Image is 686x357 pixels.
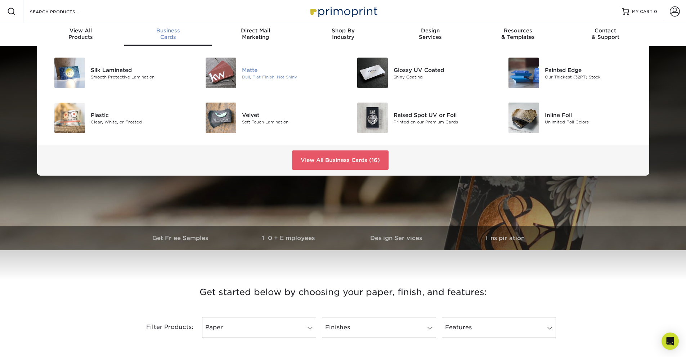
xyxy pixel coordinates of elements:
[299,27,387,34] span: Shop By
[474,23,562,46] a: Resources& Templates
[124,27,212,34] span: Business
[127,317,199,338] div: Filter Products:
[46,55,187,91] a: Silk Laminated Business Cards Silk Laminated Smooth Protective Lamination
[387,23,474,46] a: DesignServices
[500,55,641,91] a: Painted Edge Business Cards Painted Edge Our Thickest (32PT) Stock
[545,66,640,74] div: Painted Edge
[474,27,562,34] span: Resources
[197,55,338,91] a: Matte Business Cards Matte Dull, Flat Finish, Not Shiny
[54,58,85,88] img: Silk Laminated Business Cards
[662,333,679,350] div: Open Intercom Messenger
[299,27,387,40] div: Industry
[357,58,388,88] img: Glossy UV Coated Business Cards
[46,100,187,136] a: Plastic Business Cards Plastic Clear, White, or Frosted
[206,58,236,88] img: Matte Business Cards
[242,74,337,80] div: Dull, Flat Finish, Not Shiny
[91,74,186,80] div: Smooth Protective Lamination
[197,100,338,136] a: Velvet Business Cards Velvet Soft Touch Lamination
[37,23,125,46] a: View AllProducts
[212,27,299,34] span: Direct Mail
[299,23,387,46] a: Shop ByIndustry
[202,317,316,338] a: Paper
[357,103,388,133] img: Raised Spot UV or Foil Business Cards
[322,317,436,338] a: Finishes
[242,119,337,125] div: Soft Touch Lamination
[133,276,554,308] h3: Get started below by choosing your paper, finish, and features:
[242,111,337,119] div: Velvet
[307,4,379,19] img: Primoprint
[91,111,186,119] div: Plastic
[212,23,299,46] a: Direct MailMarketing
[349,55,489,91] a: Glossy UV Coated Business Cards Glossy UV Coated Shiny Coating
[500,100,641,136] a: Inline Foil Business Cards Inline Foil Unlimited Foil Colors
[394,111,489,119] div: Raised Spot UV or Foil
[394,66,489,74] div: Glossy UV Coated
[508,58,539,88] img: Painted Edge Business Cards
[562,27,649,40] div: & Support
[37,27,125,40] div: Products
[212,27,299,40] div: Marketing
[442,317,556,338] a: Features
[632,9,653,15] span: MY CART
[394,119,489,125] div: Printed on our Premium Cards
[508,103,539,133] img: Inline Foil Business Cards
[29,7,99,16] input: SEARCH PRODUCTS.....
[54,103,85,133] img: Plastic Business Cards
[124,23,212,46] a: BusinessCards
[387,27,474,40] div: Services
[387,27,474,34] span: Design
[91,66,186,74] div: Silk Laminated
[654,9,657,14] span: 0
[474,27,562,40] div: & Templates
[206,103,236,133] img: Velvet Business Cards
[394,74,489,80] div: Shiny Coating
[37,27,125,34] span: View All
[91,119,186,125] div: Clear, White, or Frosted
[562,23,649,46] a: Contact& Support
[292,150,389,170] a: View All Business Cards (16)
[242,66,337,74] div: Matte
[545,119,640,125] div: Unlimited Foil Colors
[349,100,489,136] a: Raised Spot UV or Foil Business Cards Raised Spot UV or Foil Printed on our Premium Cards
[545,111,640,119] div: Inline Foil
[545,74,640,80] div: Our Thickest (32PT) Stock
[124,27,212,40] div: Cards
[562,27,649,34] span: Contact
